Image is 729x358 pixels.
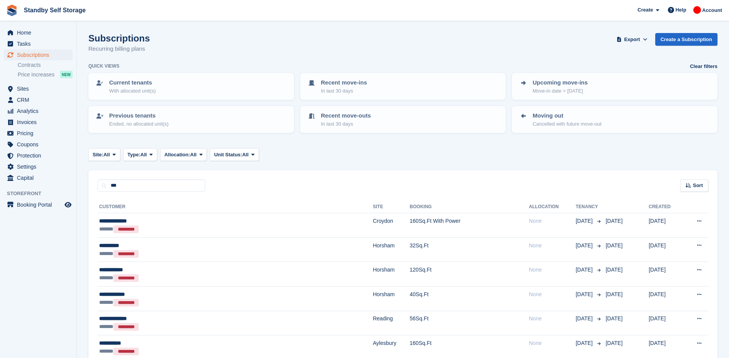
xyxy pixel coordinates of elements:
button: Export [615,33,649,46]
th: Tenancy [576,201,603,213]
span: [DATE] [606,267,623,273]
span: [DATE] [606,218,623,224]
a: menu [4,139,73,150]
p: Recurring billing plans [88,45,150,53]
a: Price increases NEW [18,70,73,79]
p: Move-in date > [DATE] [533,87,588,95]
h1: Subscriptions [88,33,150,43]
th: Booking [410,201,529,213]
a: Moving out Cancelled with future move-out [513,107,717,132]
p: Cancelled with future move-out [533,120,601,128]
span: [DATE] [606,291,623,297]
span: Sites [17,83,63,94]
span: [DATE] [606,315,623,322]
button: Unit Status: All [210,148,259,161]
a: Standby Self Storage [21,4,89,17]
img: stora-icon-8386f47178a22dfd0bd8f6a31ec36ba5ce8667c1dd55bd0f319d3a0aa187defe.svg [6,5,18,16]
span: Subscriptions [17,50,63,60]
span: Coupons [17,139,63,150]
span: [DATE] [576,339,594,347]
a: Current tenants With allocated unit(s) [89,74,293,99]
span: All [242,151,249,159]
div: None [529,339,576,347]
a: menu [4,199,73,210]
span: Site: [93,151,103,159]
td: [DATE] [649,262,683,287]
span: Tasks [17,38,63,49]
button: Site: All [88,148,120,161]
a: Contracts [18,61,73,69]
span: Settings [17,161,63,172]
p: Moving out [533,111,601,120]
th: Allocation [529,201,576,213]
img: Aaron Winter [693,6,701,14]
span: [DATE] [576,266,594,274]
a: menu [4,117,73,128]
span: Help [676,6,686,14]
p: Current tenants [109,78,156,87]
td: 40Sq.Ft [410,286,529,311]
a: menu [4,50,73,60]
a: menu [4,94,73,105]
p: Recent move-ins [321,78,367,87]
button: Type: All [123,148,157,161]
td: 120Sq.Ft [410,262,529,287]
div: None [529,217,576,225]
a: Clear filters [690,63,717,70]
a: menu [4,38,73,49]
a: menu [4,161,73,172]
th: Customer [98,201,373,213]
span: Protection [17,150,63,161]
td: Reading [373,311,410,335]
span: CRM [17,94,63,105]
a: menu [4,106,73,116]
div: NEW [60,71,73,78]
span: All [190,151,197,159]
span: Type: [128,151,141,159]
a: Recent move-ins In last 30 days [301,74,505,99]
td: 160Sq.Ft With Power [410,213,529,238]
span: Invoices [17,117,63,128]
div: None [529,242,576,250]
div: None [529,315,576,323]
p: In last 30 days [321,120,371,128]
p: Recent move-outs [321,111,371,120]
span: Capital [17,172,63,183]
p: Ended, no allocated unit(s) [109,120,169,128]
span: Unit Status: [214,151,242,159]
td: [DATE] [649,213,683,238]
td: Horsham [373,237,410,262]
a: menu [4,172,73,183]
span: Price increases [18,71,55,78]
th: Site [373,201,410,213]
a: menu [4,27,73,38]
p: Upcoming move-ins [533,78,588,87]
span: [DATE] [576,315,594,323]
span: Allocation: [164,151,190,159]
td: [DATE] [649,286,683,311]
span: Account [702,7,722,14]
a: Preview store [63,200,73,209]
button: Allocation: All [160,148,207,161]
td: 32Sq.Ft [410,237,529,262]
a: Recent move-outs In last 30 days [301,107,505,132]
span: Analytics [17,106,63,116]
h6: Quick views [88,63,120,70]
a: Upcoming move-ins Move-in date > [DATE] [513,74,717,99]
td: [DATE] [649,311,683,335]
div: None [529,290,576,298]
span: [DATE] [576,217,594,225]
td: Croydon [373,213,410,238]
span: Home [17,27,63,38]
td: Horsham [373,286,410,311]
span: Export [624,36,640,43]
span: [DATE] [576,290,594,298]
p: Previous tenants [109,111,169,120]
a: Create a Subscription [655,33,717,46]
a: menu [4,83,73,94]
a: menu [4,150,73,161]
p: In last 30 days [321,87,367,95]
span: Pricing [17,128,63,139]
td: [DATE] [649,237,683,262]
td: Horsham [373,262,410,287]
